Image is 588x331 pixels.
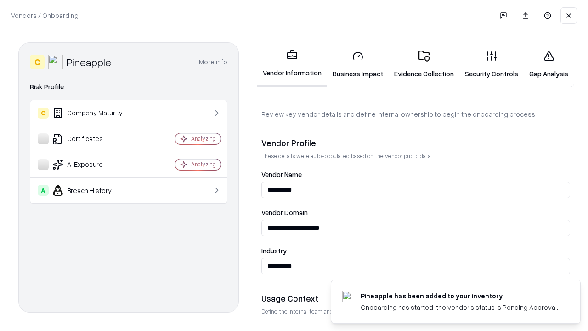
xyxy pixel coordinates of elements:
[38,133,147,144] div: Certificates
[459,43,524,86] a: Security Controls
[361,291,558,301] div: Pineapple has been added to your inventory
[38,185,49,196] div: A
[199,54,227,70] button: More info
[524,43,574,86] a: Gap Analysis
[261,308,570,315] p: Define the internal team and reason for using this vendor. This helps assess business relevance a...
[389,43,459,86] a: Evidence Collection
[48,55,63,69] img: Pineapple
[257,42,327,87] a: Vendor Information
[261,137,570,148] div: Vendor Profile
[261,209,570,216] label: Vendor Domain
[67,55,111,69] div: Pineapple
[327,43,389,86] a: Business Impact
[361,302,558,312] div: Onboarding has started, the vendor's status is Pending Approval.
[38,108,49,119] div: C
[38,159,147,170] div: AI Exposure
[30,55,45,69] div: C
[261,152,570,160] p: These details were auto-populated based on the vendor public data
[38,108,147,119] div: Company Maturity
[261,171,570,178] label: Vendor Name
[342,291,353,302] img: pineappleenergy.com
[261,293,570,304] div: Usage Context
[261,247,570,254] label: Industry
[11,11,79,20] p: Vendors / Onboarding
[30,81,227,92] div: Risk Profile
[191,135,216,143] div: Analyzing
[191,160,216,168] div: Analyzing
[261,109,570,119] p: Review key vendor details and define internal ownership to begin the onboarding process.
[38,185,147,196] div: Breach History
